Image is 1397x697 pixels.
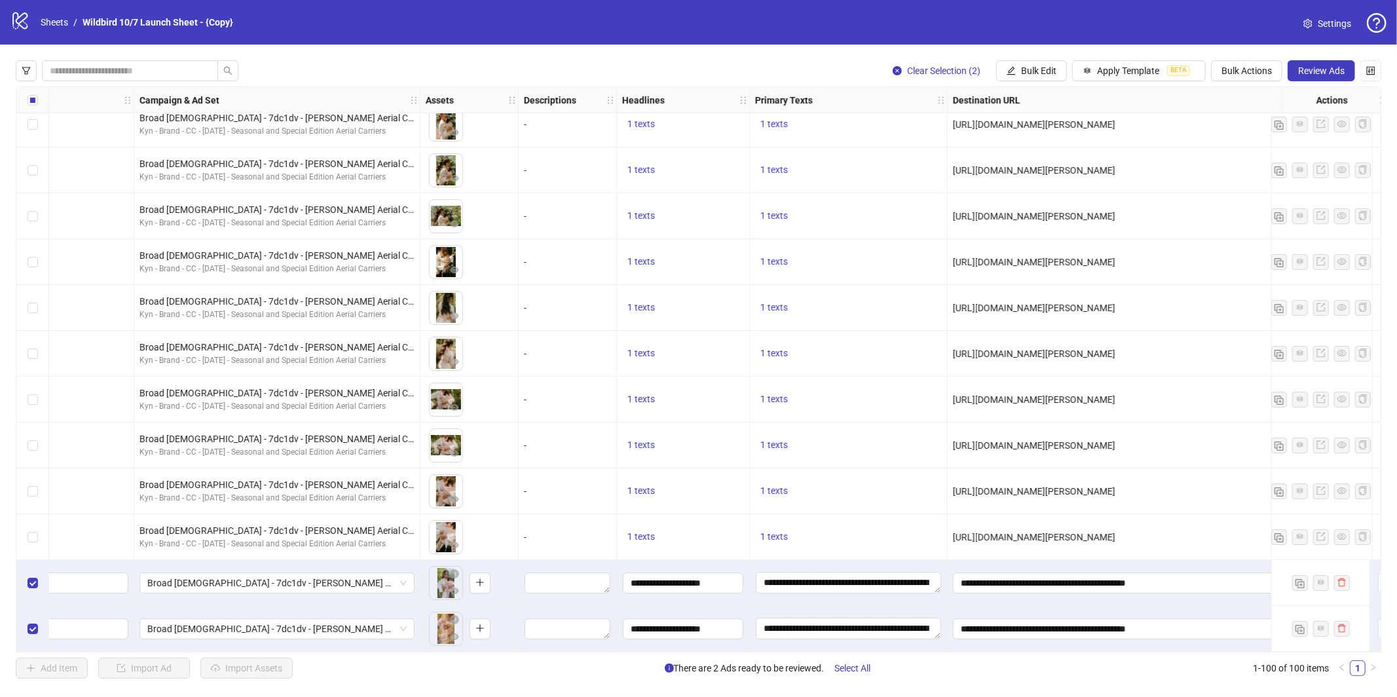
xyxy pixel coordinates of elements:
button: Duplicate [1271,346,1287,362]
div: Edit values [755,617,942,639]
div: Broad [DEMOGRAPHIC_DATA] - 7dc1dv - [PERSON_NAME] Aerial Carrier - 2 [140,157,415,171]
span: eye [450,586,459,595]
span: - [524,165,527,176]
span: - [524,532,527,542]
div: Select row 99 [16,560,49,606]
span: eye [1337,532,1347,541]
span: eye [450,128,459,137]
span: [URL][DOMAIN_NAME][PERSON_NAME] [953,440,1115,451]
button: Add Item [16,658,88,679]
span: holder [615,96,624,105]
div: Kyn - Brand - CC - [DATE] - Seasonal and Special Edition Aerial Carriers [140,171,415,183]
img: Asset 1 [430,246,462,278]
span: 1 texts [760,348,788,358]
span: 1 texts [760,485,788,496]
span: Clear Selection (2) [907,66,980,76]
span: Apply Template [1097,66,1159,76]
li: 1 [1350,660,1366,676]
span: eye [1337,440,1347,449]
button: Clear Selection (2) [882,60,991,81]
img: Asset 1 [430,383,462,416]
button: 1 texts [622,438,660,453]
span: 1 texts [760,302,788,312]
span: [URL][DOMAIN_NAME][PERSON_NAME] [953,303,1115,313]
div: Select row 92 [16,239,49,285]
span: export [1316,486,1326,495]
button: Preview [447,171,462,187]
div: Broad [DEMOGRAPHIC_DATA] - 7dc1dv - [PERSON_NAME] Aerial Carrier - 2 [140,202,415,217]
li: Previous Page [1334,660,1350,676]
span: [URL][DOMAIN_NAME][PERSON_NAME] [953,394,1115,405]
button: Configure table settings [1360,60,1381,81]
span: 1 texts [627,348,655,358]
button: Preview [447,125,462,141]
span: [URL][DOMAIN_NAME][PERSON_NAME] [953,211,1115,221]
span: Select All [835,663,871,673]
img: Asset 1 [430,612,462,645]
strong: Assets [426,93,454,107]
button: 1 texts [755,529,793,545]
span: holder [409,96,419,105]
span: holder [748,96,757,105]
span: close-circle [450,569,459,578]
div: Broad [DEMOGRAPHIC_DATA] - 7dc1dv - [PERSON_NAME] Aerial Carrier - 2 [140,340,415,354]
div: Edit values [622,572,744,594]
span: 1 texts [627,394,655,404]
img: Asset 1 [430,567,462,599]
span: eye [450,403,459,412]
img: Asset 1 [430,154,462,187]
button: Preview [447,217,462,233]
button: 1 texts [755,117,793,132]
span: export [1316,211,1326,220]
span: holder [739,96,748,105]
button: Duplicate [1271,529,1287,545]
span: eye [450,357,459,366]
div: Kyn - Brand - CC - [DATE] - Seasonal and Special Edition Aerial Carriers [140,492,415,504]
span: holder [123,96,132,105]
span: eye [450,540,459,550]
div: Broad [DEMOGRAPHIC_DATA] - 7dc1dv - [PERSON_NAME] Aerial Carrier - 2 [140,432,415,446]
button: Review Ads [1288,60,1355,81]
button: Preview [447,400,462,416]
button: Duplicate [1292,621,1308,637]
span: eye [450,632,459,641]
button: Duplicate [1271,392,1287,407]
div: Kyn - Brand - CC - [DATE] - Seasonal and Special Edition Aerial Carriers [140,125,415,138]
span: 1 texts [627,256,655,267]
div: Select row 98 [16,514,49,560]
button: 1 texts [755,438,793,453]
span: [URL][DOMAIN_NAME][PERSON_NAME] [953,257,1115,267]
span: eye [1337,486,1347,495]
span: - [524,440,527,451]
span: 1 texts [760,119,788,129]
span: export [1316,394,1326,404]
button: Duplicate [1271,254,1287,270]
button: Duplicate [1271,162,1287,178]
span: close-circle [450,615,459,624]
span: Bulk Edit [1021,66,1056,76]
span: holder [132,96,141,105]
button: Duplicate [1271,300,1287,316]
button: 1 texts [622,346,660,362]
span: [URL][DOMAIN_NAME][PERSON_NAME] [953,119,1115,130]
button: Duplicate [1271,117,1287,132]
button: Bulk Edit [996,60,1067,81]
span: eye [450,449,459,458]
button: left [1334,660,1350,676]
span: holder [606,96,615,105]
button: Preview [447,538,462,554]
li: / [73,15,77,29]
button: Preview [447,309,462,324]
button: Duplicate [1271,208,1287,224]
span: 1 texts [627,119,655,129]
button: 1 texts [622,483,660,499]
span: export [1316,532,1326,541]
span: export [1316,165,1326,174]
button: 1 texts [622,392,660,407]
div: Broad [DEMOGRAPHIC_DATA] - 7dc1dv - [PERSON_NAME] Aerial Carrier - 2 [140,478,415,492]
div: Select row 94 [16,331,49,377]
span: holder [517,96,526,105]
span: - [524,394,527,405]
